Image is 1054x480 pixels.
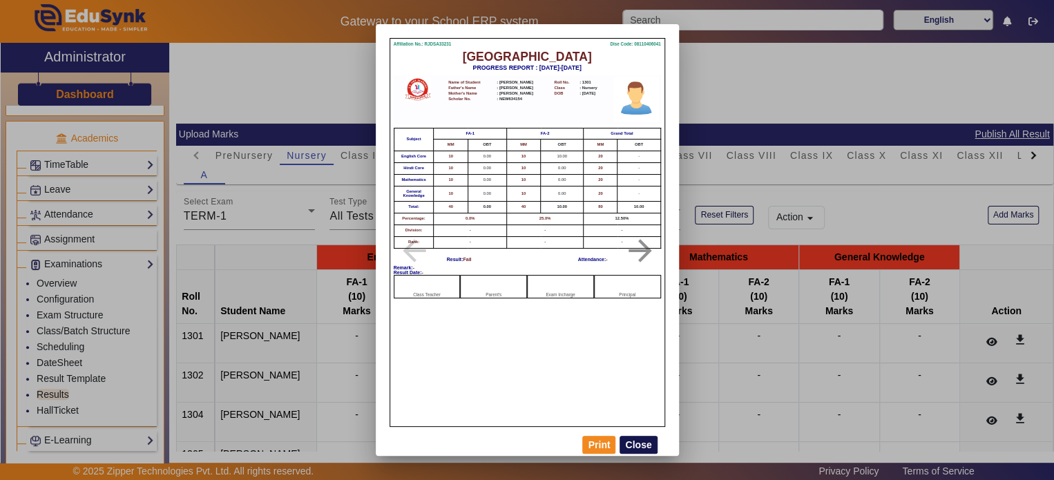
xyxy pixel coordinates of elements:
[460,275,527,298] div: Parent's
[506,128,583,140] th: FA-2
[584,186,617,202] td: 20
[468,151,506,163] td: 0.00
[468,140,506,151] th: OBT
[434,174,468,186] td: 10
[468,202,506,213] td: 0.00
[617,174,660,186] td: -
[506,140,540,151] th: MM
[594,275,661,298] div: Principal
[394,275,461,298] div: Class Teacher
[550,80,579,86] th: Roll No.
[620,436,657,454] button: Close
[610,42,660,46] p: Dise Code: 08110406041
[617,186,660,202] td: -
[394,174,434,186] td: Mathematics
[617,140,660,151] th: OBT
[434,151,468,163] td: 10
[434,213,506,225] td: 0.0%
[434,236,506,248] td: -
[448,91,496,97] th: Mother's Name
[617,151,660,163] td: -
[496,97,550,102] td: : NEW634154
[448,97,496,102] th: Scholar No.
[394,225,434,237] td: Division:
[506,174,540,186] td: 10
[421,270,423,275] span: -
[584,163,617,175] td: 20
[541,151,584,163] td: 10.00
[506,202,540,213] td: 40
[584,140,617,151] th: MM
[606,233,675,268] mat-icon: arrow_forward
[394,186,434,202] td: General Knowledge
[613,77,659,122] img: profile.png
[448,80,496,86] th: Name of Student
[394,163,434,175] td: Hindi Core
[434,163,468,175] td: 10
[496,80,550,86] td: : [PERSON_NAME]
[584,174,617,186] td: 20
[447,257,463,262] span: Result:
[434,186,468,202] td: 10
[584,225,660,237] td: -
[584,202,617,213] td: 80
[617,163,660,175] td: -
[506,225,583,237] td: -
[468,186,506,202] td: 0.00
[434,140,468,151] th: MM
[394,202,434,213] td: Total:
[550,91,579,97] th: DOB
[394,128,434,151] th: Subject
[578,257,608,262] div: Attendance:
[434,128,506,140] th: FA-1
[496,86,550,91] td: : [PERSON_NAME]
[468,163,506,175] td: 0.00
[394,270,661,275] div: Result Date:
[541,202,584,213] td: 10.00
[506,151,540,163] td: 10
[541,186,584,202] td: 0.00
[541,174,584,186] td: 0.00
[395,77,441,101] img: School Logo
[496,91,550,97] td: : [PERSON_NAME]
[394,213,434,225] td: Percentage:
[584,236,660,248] td: -
[506,213,583,225] td: 25.0%
[582,436,615,454] button: Print
[584,151,617,163] td: 20
[468,174,506,186] td: 0.00
[394,151,434,163] td: English Core
[584,128,660,140] th: Grand Total
[463,257,471,262] span: Fail
[579,80,606,86] td: : 1301
[394,50,661,64] h1: [GEOGRAPHIC_DATA]
[434,225,506,237] td: -
[434,202,468,213] td: 40
[541,140,584,151] th: OBT
[506,163,540,175] td: 10
[448,86,496,91] th: Father's Name
[527,275,594,298] div: Exam Incharge
[617,202,660,213] td: 10.00
[579,86,606,91] td: : Nursery
[579,91,606,97] td: : [DATE]
[541,163,584,175] td: 0.00
[394,42,452,46] p: Affiliation No.: RJDSA33231
[506,236,583,248] td: -
[506,186,540,202] td: 10
[584,213,660,225] td: 12.50%
[550,86,579,91] th: Class
[380,233,449,268] mat-icon: arrow_back
[472,64,581,71] b: PROGRESS REPORT : [DATE]-[DATE]
[394,265,661,270] div: Remark:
